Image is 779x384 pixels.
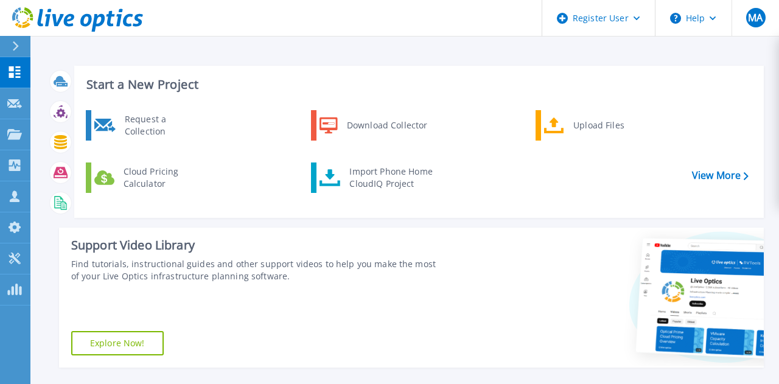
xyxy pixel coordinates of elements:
[86,162,211,193] a: Cloud Pricing Calculator
[119,113,208,138] div: Request a Collection
[86,110,211,141] a: Request a Collection
[341,113,433,138] div: Download Collector
[748,13,763,23] span: MA
[692,170,749,181] a: View More
[71,237,438,253] div: Support Video Library
[343,166,438,190] div: Import Phone Home CloudIQ Project
[71,258,438,282] div: Find tutorials, instructional guides and other support videos to help you make the most of your L...
[567,113,657,138] div: Upload Files
[86,78,748,91] h3: Start a New Project
[117,166,208,190] div: Cloud Pricing Calculator
[536,110,660,141] a: Upload Files
[311,110,436,141] a: Download Collector
[71,331,164,355] a: Explore Now!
